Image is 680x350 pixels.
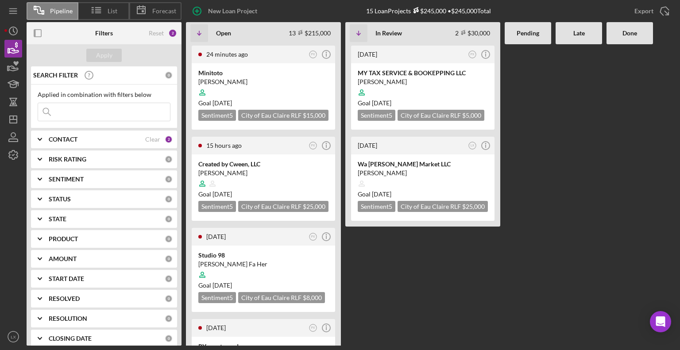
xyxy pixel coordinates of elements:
[165,275,173,283] div: 0
[358,160,488,169] div: Wa [PERSON_NAME] Market LLC
[49,176,84,183] b: SENTIMENT
[206,50,248,58] time: 2025-09-15 15:29
[206,233,226,240] time: 2025-09-11 17:26
[358,77,488,86] div: [PERSON_NAME]
[358,110,395,121] div: Sentiment 5
[198,69,328,77] div: Minitoto
[190,44,336,131] a: 24 minutes agoPXMinitoto[PERSON_NAME]Goal [DATE]Sentiment5City of Eau Claire RLF $15,000
[238,110,328,121] div: City of Eau Claire RLF
[471,53,475,56] text: PX
[462,112,481,119] span: $5,000
[307,322,319,334] button: PX
[198,292,236,303] div: Sentiment 5
[198,190,232,198] span: Goal
[38,91,170,98] div: Applied in combination with filters below
[4,328,22,346] button: LX
[372,190,391,198] time: 08/29/2025
[626,2,676,20] button: Export
[145,136,160,143] div: Clear
[455,29,490,37] div: 2 $30,000
[11,335,16,339] text: LX
[366,7,491,15] div: 15 Loan Projects • $245,000 Total
[208,2,257,20] div: New Loan Project
[350,44,496,131] a: [DATE]PXMY TAX SERVICE & BOOKEPPING LLC[PERSON_NAME]Goal [DATE]Sentiment5City of Eau Claire RLF $...
[49,156,86,163] b: RISK RATING
[86,49,122,62] button: Apply
[471,144,475,147] text: LX
[50,8,73,15] span: Pipeline
[198,160,328,169] div: Created by Cween, LLC
[398,201,488,212] div: City of Eau Claire RLF
[303,203,325,210] span: $25,000
[165,255,173,263] div: 0
[190,135,336,222] a: 15 hours agoPXCreated by Cween, LLC[PERSON_NAME]Goal [DATE]Sentiment5City of Eau Claire RLF $25,000
[198,251,328,260] div: Studio 98
[358,190,391,198] span: Goal
[168,29,177,38] div: 2
[358,169,488,177] div: [PERSON_NAME]
[358,69,488,77] div: MY TAX SERVICE & BOOKEPPING LLC
[307,231,319,243] button: PX
[49,315,87,322] b: RESOLUTION
[165,71,173,79] div: 0
[165,335,173,342] div: 0
[212,190,232,198] time: 08/18/2025
[165,235,173,243] div: 0
[186,2,266,20] button: New Loan Project
[307,140,319,152] button: PX
[303,294,322,301] span: $8,000
[206,324,226,331] time: 2025-09-08 19:18
[311,53,315,56] text: PX
[49,196,71,203] b: STATUS
[358,142,377,149] time: 2025-07-30 15:42
[467,49,479,61] button: PX
[238,201,328,212] div: City of Eau Claire RLF
[358,201,395,212] div: Sentiment 5
[517,30,539,37] b: Pending
[49,215,66,223] b: STATE
[311,235,315,238] text: PX
[198,201,236,212] div: Sentiment 5
[165,155,173,163] div: 0
[49,295,80,302] b: RESOLVED
[165,315,173,323] div: 0
[467,140,479,152] button: LX
[303,112,325,119] span: $15,000
[198,281,232,289] span: Goal
[372,99,391,107] time: 08/21/2025
[212,281,232,289] time: 10/05/2025
[206,142,242,149] time: 2025-09-15 01:10
[216,30,231,37] b: Open
[149,30,164,37] div: Reset
[311,144,315,147] text: PX
[198,260,328,269] div: [PERSON_NAME] Fa Her
[49,255,77,262] b: AMOUNT
[650,311,671,332] div: Open Intercom Messenger
[165,215,173,223] div: 0
[398,110,484,121] div: City of Eau Claire RLF
[49,275,84,282] b: START DATE
[289,29,331,37] div: 13 $215,000
[411,7,446,15] div: $245,000
[375,30,402,37] b: In Review
[198,169,328,177] div: [PERSON_NAME]
[165,175,173,183] div: 0
[212,99,232,107] time: 10/03/2025
[165,135,173,143] div: 2
[33,72,78,79] b: SEARCH FILTER
[49,335,92,342] b: CLOSING DATE
[622,30,637,37] b: Done
[358,99,391,107] span: Goal
[165,195,173,203] div: 0
[238,292,325,303] div: City of Eau Claire RLF
[96,49,112,62] div: Apply
[49,136,77,143] b: CONTACT
[358,50,377,58] time: 2025-08-11 18:49
[95,30,113,37] b: Filters
[108,8,117,15] span: List
[462,203,485,210] span: $25,000
[198,110,236,121] div: Sentiment 5
[49,235,78,242] b: PRODUCT
[307,49,319,61] button: PX
[573,30,585,37] b: Late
